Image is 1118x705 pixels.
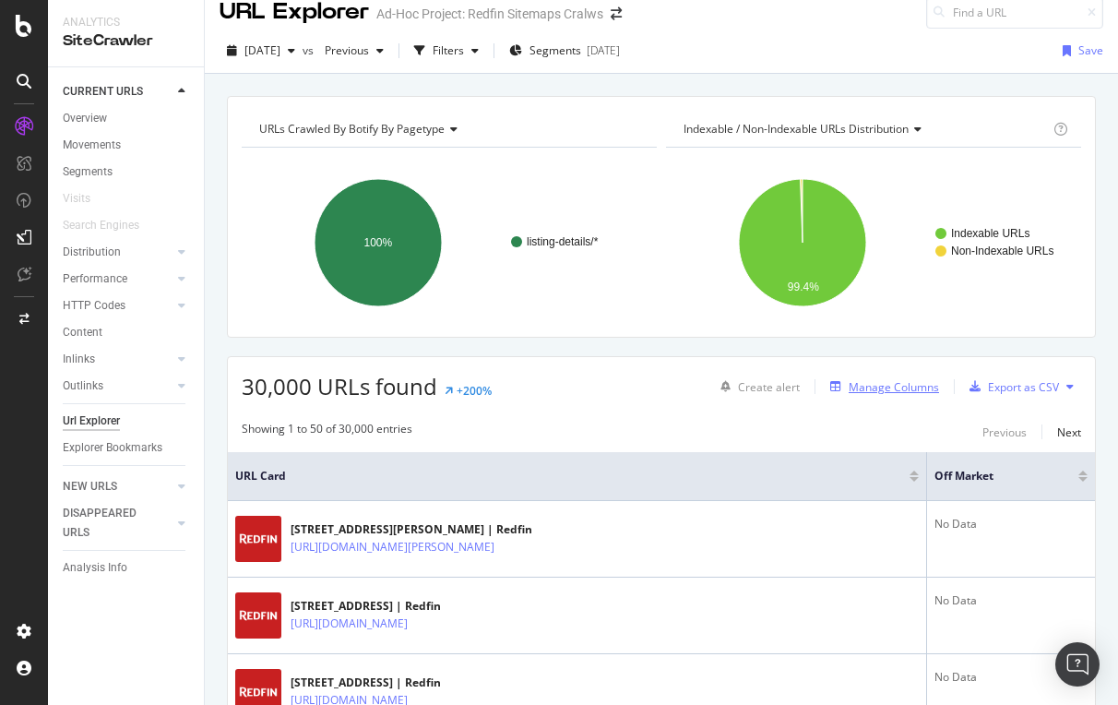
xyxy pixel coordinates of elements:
[63,477,117,496] div: NEW URLS
[587,42,620,58] div: [DATE]
[788,281,819,293] text: 99.4%
[63,376,172,396] a: Outlinks
[962,372,1059,401] button: Export as CSV
[63,30,189,52] div: SiteCrawler
[291,521,534,538] div: [STREET_ADDRESS][PERSON_NAME] | Redfin
[291,675,447,691] div: [STREET_ADDRESS] | Redfin
[433,42,464,58] div: Filters
[1055,36,1103,66] button: Save
[823,376,939,398] button: Manage Columns
[63,438,191,458] a: Explorer Bookmarks
[63,15,189,30] div: Analytics
[982,424,1027,440] div: Previous
[242,162,657,323] svg: A chart.
[934,516,1088,532] div: No Data
[376,5,603,23] div: Ad-Hoc Project: Redfin Sitemaps Cralws
[684,121,909,137] span: Indexable / Non-Indexable URLs distribution
[63,189,90,209] div: Visits
[235,516,281,562] img: main image
[988,379,1059,395] div: Export as CSV
[259,121,445,137] span: URLs Crawled By Botify By pagetype
[713,372,800,401] button: Create alert
[63,82,143,102] div: CURRENT URLS
[235,468,905,484] span: URL Card
[63,477,172,496] a: NEW URLS
[407,36,486,66] button: Filters
[63,504,156,543] div: DISAPPEARED URLS
[63,109,191,128] a: Overview
[63,412,191,431] a: Url Explorer
[63,350,172,369] a: Inlinks
[63,376,103,396] div: Outlinks
[934,669,1088,686] div: No Data
[364,236,393,249] text: 100%
[951,227,1029,240] text: Indexable URLs
[1078,42,1103,58] div: Save
[220,36,303,66] button: [DATE]
[529,42,581,58] span: Segments
[63,82,172,102] a: CURRENT URLS
[680,114,1050,144] h4: Indexable / Non-Indexable URLs Distribution
[457,383,492,399] div: +200%
[317,42,369,58] span: Previous
[63,558,127,578] div: Analysis Info
[63,558,191,578] a: Analysis Info
[63,350,95,369] div: Inlinks
[527,235,599,248] text: listing-details/*
[63,296,172,316] a: HTTP Codes
[242,421,412,443] div: Showing 1 to 50 of 30,000 entries
[738,379,800,395] div: Create alert
[291,598,447,615] div: [STREET_ADDRESS] | Redfin
[63,162,191,182] a: Segments
[303,42,317,58] span: vs
[317,36,391,66] button: Previous
[63,189,109,209] a: Visits
[63,504,172,543] a: DISAPPEARED URLS
[63,323,191,342] a: Content
[63,438,162,458] div: Explorer Bookmarks
[242,371,437,401] span: 30,000 URLs found
[934,592,1088,609] div: No Data
[1057,424,1081,440] div: Next
[244,42,280,58] span: 2025 Sep. 17th
[291,538,494,556] a: [URL][DOMAIN_NAME][PERSON_NAME]
[1055,642,1100,687] div: Open Intercom Messenger
[235,592,281,639] img: main image
[63,243,121,262] div: Distribution
[982,421,1027,443] button: Previous
[63,269,127,289] div: Performance
[63,243,172,262] a: Distribution
[63,323,102,342] div: Content
[256,114,640,144] h4: URLs Crawled By Botify By pagetype
[849,379,939,395] div: Manage Columns
[934,468,1051,484] span: Off Market
[63,216,139,235] div: Search Engines
[666,162,1081,323] svg: A chart.
[502,36,627,66] button: Segments[DATE]
[63,296,125,316] div: HTTP Codes
[1057,421,1081,443] button: Next
[63,412,120,431] div: Url Explorer
[63,136,121,155] div: Movements
[291,615,408,633] a: [URL][DOMAIN_NAME]
[611,7,622,20] div: arrow-right-arrow-left
[63,162,113,182] div: Segments
[63,269,172,289] a: Performance
[63,109,107,128] div: Overview
[951,245,1053,257] text: Non-Indexable URLs
[63,136,191,155] a: Movements
[63,216,158,235] a: Search Engines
